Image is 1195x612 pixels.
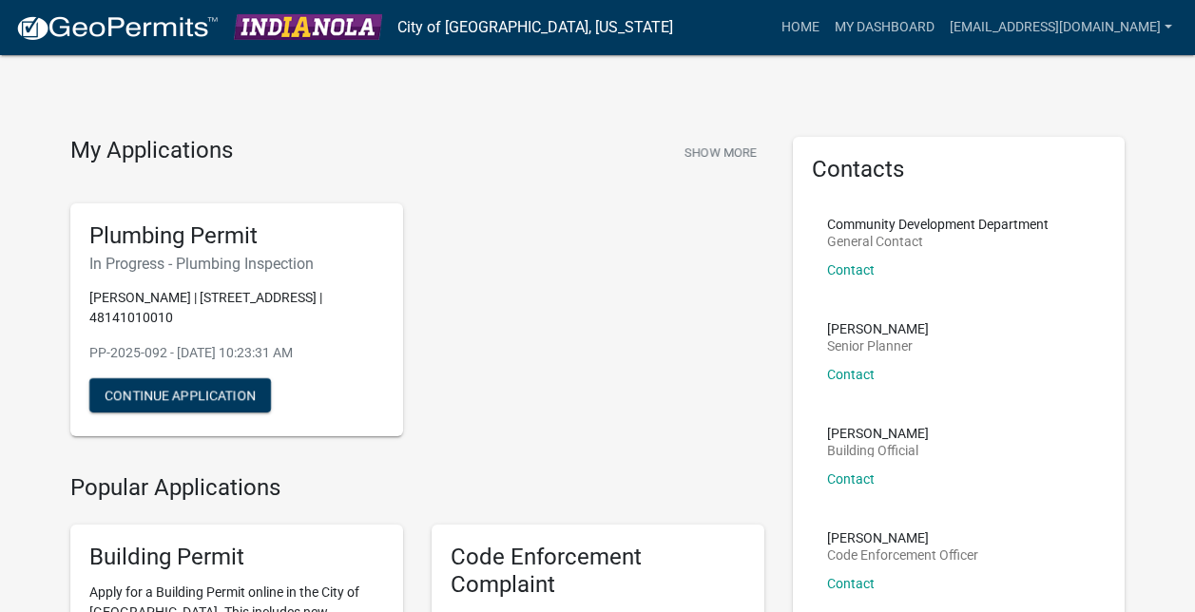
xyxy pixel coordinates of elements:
a: Contact [827,367,875,382]
h5: Code Enforcement Complaint [451,544,745,599]
a: [EMAIL_ADDRESS][DOMAIN_NAME] [942,10,1180,46]
p: Building Official [827,444,929,457]
h4: My Applications [70,137,233,165]
a: Contact [827,576,875,591]
p: General Contact [827,235,1049,248]
h5: Building Permit [89,544,384,571]
button: Show More [677,137,764,168]
a: Home [774,10,827,46]
a: Contact [827,471,875,487]
a: City of [GEOGRAPHIC_DATA], [US_STATE] [397,11,673,44]
p: [PERSON_NAME] [827,427,929,440]
p: Community Development Department [827,218,1049,231]
a: My Dashboard [827,10,942,46]
p: [PERSON_NAME] [827,531,978,545]
h5: Plumbing Permit [89,222,384,250]
p: Senior Planner [827,339,929,353]
button: Continue Application [89,378,271,412]
p: [PERSON_NAME] [827,322,929,335]
h6: In Progress - Plumbing Inspection [89,255,384,273]
h4: Popular Applications [70,474,764,502]
img: City of Indianola, Iowa [234,14,382,40]
p: PP-2025-092 - [DATE] 10:23:31 AM [89,343,384,363]
a: Contact [827,262,875,277]
h5: Contacts [812,156,1107,183]
p: Code Enforcement Officer [827,548,978,562]
p: [PERSON_NAME] | [STREET_ADDRESS] | 48141010010 [89,288,384,328]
